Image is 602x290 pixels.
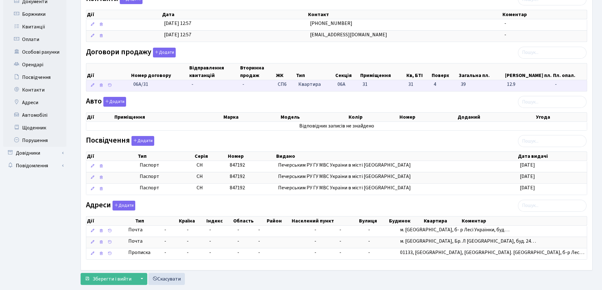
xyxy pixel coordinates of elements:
[187,226,189,233] span: -
[507,81,550,88] span: 12.9
[400,226,509,233] span: м. [GEOGRAPHIC_DATA], б- р Лесі Українки, буд…
[406,63,431,80] th: Кв, БТІ
[278,184,411,191] span: Печерським РУ ГУ МВС України в місті [GEOGRAPHIC_DATA]
[280,113,348,121] th: Модель
[258,238,260,245] span: -
[148,273,185,285] a: Скасувати
[197,184,203,191] span: СН
[266,216,291,225] th: Район
[3,21,66,33] a: Квитанції
[135,216,178,225] th: Тип
[3,121,66,134] a: Щоденник
[278,81,293,88] span: СП6
[518,96,587,108] input: Пошук...
[237,249,239,256] span: -
[3,8,66,21] a: Боржники
[520,184,535,191] span: [DATE]
[310,31,387,38] span: [EMAIL_ADDRESS][DOMAIN_NAME]
[237,238,239,245] span: -
[86,113,114,121] th: Дії
[339,226,341,233] span: -
[3,84,66,96] a: Контакти
[86,122,587,130] td: Відповідних записів не знайдено
[314,249,316,256] span: -
[93,275,131,282] span: Зберегти і вийти
[230,173,245,180] span: 847192
[3,33,66,46] a: Оплати
[458,63,505,80] th: Загальна пл.
[431,63,458,80] th: Поверх
[3,46,66,58] a: Особові рахунки
[314,238,316,245] span: -
[187,249,189,256] span: -
[133,81,148,88] span: 06А/31
[140,162,192,169] span: Паспорт
[153,48,176,57] button: Договори продажу
[3,58,66,71] a: Орендарі
[368,249,370,256] span: -
[128,249,150,256] span: Прописка
[3,159,66,172] a: Повідомлення
[151,46,176,57] a: Додати
[276,152,518,161] th: Видано
[140,173,192,180] span: Паспорт
[278,173,411,180] span: Печерським РУ ГУ МВС України в місті [GEOGRAPHIC_DATA]
[314,226,316,233] span: -
[197,162,203,169] span: СН
[517,152,587,161] th: Дата видачі
[337,81,345,88] span: 06А
[258,249,260,256] span: -
[399,113,457,121] th: Номер
[240,63,275,80] th: Вторинна продаж
[504,20,506,27] span: -
[112,201,135,210] button: Адреси
[230,184,245,191] span: 847192
[3,71,66,84] a: Посвідчення
[504,63,552,80] th: [PERSON_NAME] пл.
[434,81,456,88] span: 4
[3,109,66,121] a: Автомобілі
[206,216,232,225] th: Індекс
[504,31,506,38] span: -
[275,63,296,80] th: ЖК
[461,81,502,88] span: 39
[457,113,536,121] th: Доданий
[555,81,584,88] span: -
[339,238,341,245] span: -
[86,97,126,107] label: Авто
[187,238,189,245] span: -
[408,81,429,88] span: 31
[164,20,191,27] span: [DATE] 12:57
[237,226,239,233] span: -
[209,238,211,245] span: -
[388,216,423,225] th: Будинок
[368,238,370,245] span: -
[400,249,584,256] span: 01133, [GEOGRAPHIC_DATA], [GEOGRAPHIC_DATA]. [GEOGRAPHIC_DATA], б-р Лес…
[258,226,260,233] span: -
[360,63,405,80] th: Приміщення
[102,96,126,107] a: Додати
[161,10,307,19] th: Дата
[278,162,411,169] span: Печерським РУ ГУ МВС України в місті [GEOGRAPHIC_DATA]
[189,63,240,80] th: Відправлення квитанцій
[86,48,176,57] label: Договори продажу
[114,113,223,121] th: Приміщення
[86,136,154,146] label: Посвідчення
[295,63,334,80] th: Тип
[131,136,154,146] button: Посвідчення
[192,81,193,88] span: -
[223,113,280,121] th: Марка
[518,135,587,147] input: Пошук...
[298,81,332,88] span: Квартира
[128,238,143,245] span: Почта
[339,249,341,256] span: -
[520,173,535,180] span: [DATE]
[3,96,66,109] a: Адреси
[518,47,587,59] input: Пошук...
[310,20,352,27] span: [PHONE_NUMBER]
[535,113,587,121] th: Угода
[209,226,211,233] span: -
[86,10,161,19] th: Дії
[164,226,182,234] span: -
[461,216,587,225] th: Коментар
